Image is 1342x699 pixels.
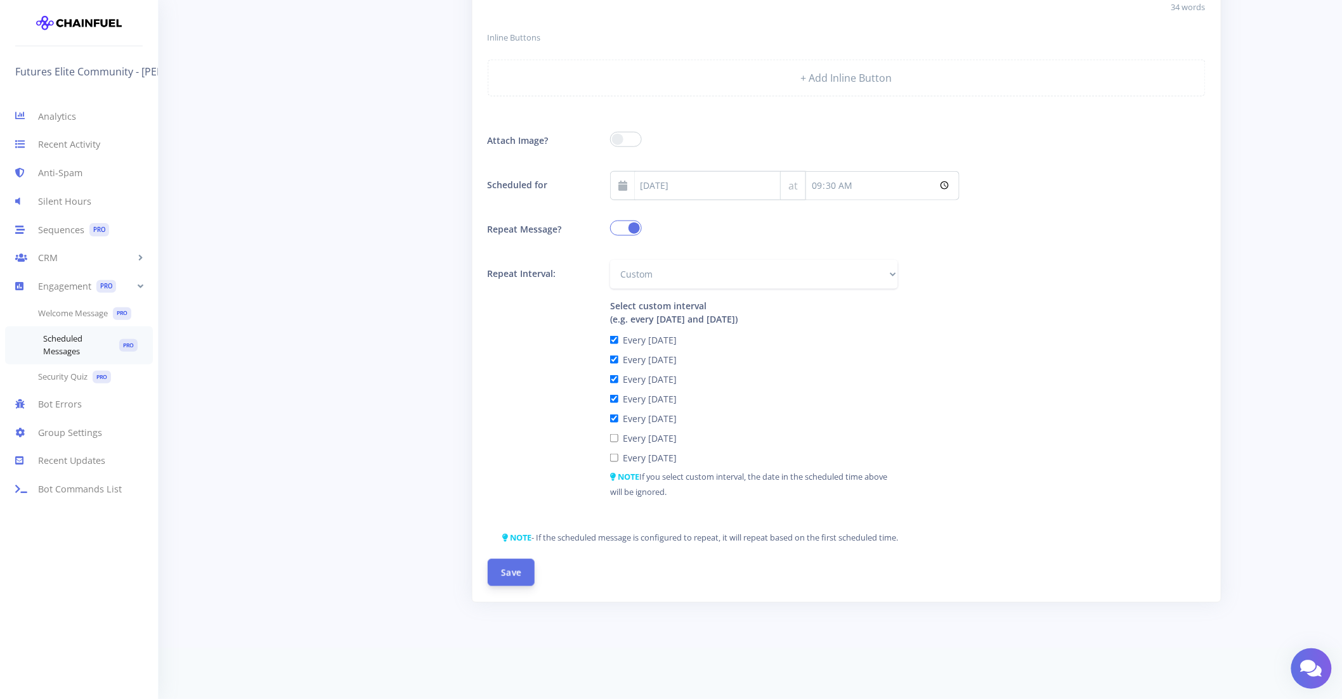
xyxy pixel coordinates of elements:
label: Every [DATE] [623,451,677,465]
label: Repeat Message? [478,215,601,245]
strong: NOTE [511,532,532,543]
label: Every [DATE] [623,333,677,347]
span: PRO [93,371,111,383]
span: PRO [119,339,138,352]
small: Inline Buttons [488,32,541,43]
label: Select custom interval (e.g. every [DATE] and [DATE]) [610,299,738,326]
img: chainfuel-logo [36,10,122,35]
label: Every [DATE] [623,412,677,425]
button: Save [488,559,535,586]
label: Every [DATE] [623,432,677,445]
span: PRO [96,280,116,293]
small: If you select custom interval, the date in the scheduled time above will be ignored. [610,471,887,497]
label: Every [DATE] [623,353,677,366]
label: Every [DATE] [623,373,677,386]
span: at [780,171,806,200]
label: Repeat Interval: [478,260,601,514]
small: 34 words [488,1,1206,13]
span: PRO [113,307,131,320]
span: PRO [89,223,109,236]
strong: NOTE [618,471,639,482]
a: Scheduled MessagesPRO [5,326,153,364]
input: Select date [635,171,780,200]
a: Futures Elite Community - [PERSON_NAME] (ZQD) [15,61,257,82]
label: Attach Image? [478,127,601,156]
a: + Add Inline Button [488,60,1206,96]
small: - If the scheduled message is configured to repeat, it will repeat based on the first scheduled t... [503,532,899,543]
label: Every [DATE] [623,392,677,406]
label: Scheduled for [478,171,601,200]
